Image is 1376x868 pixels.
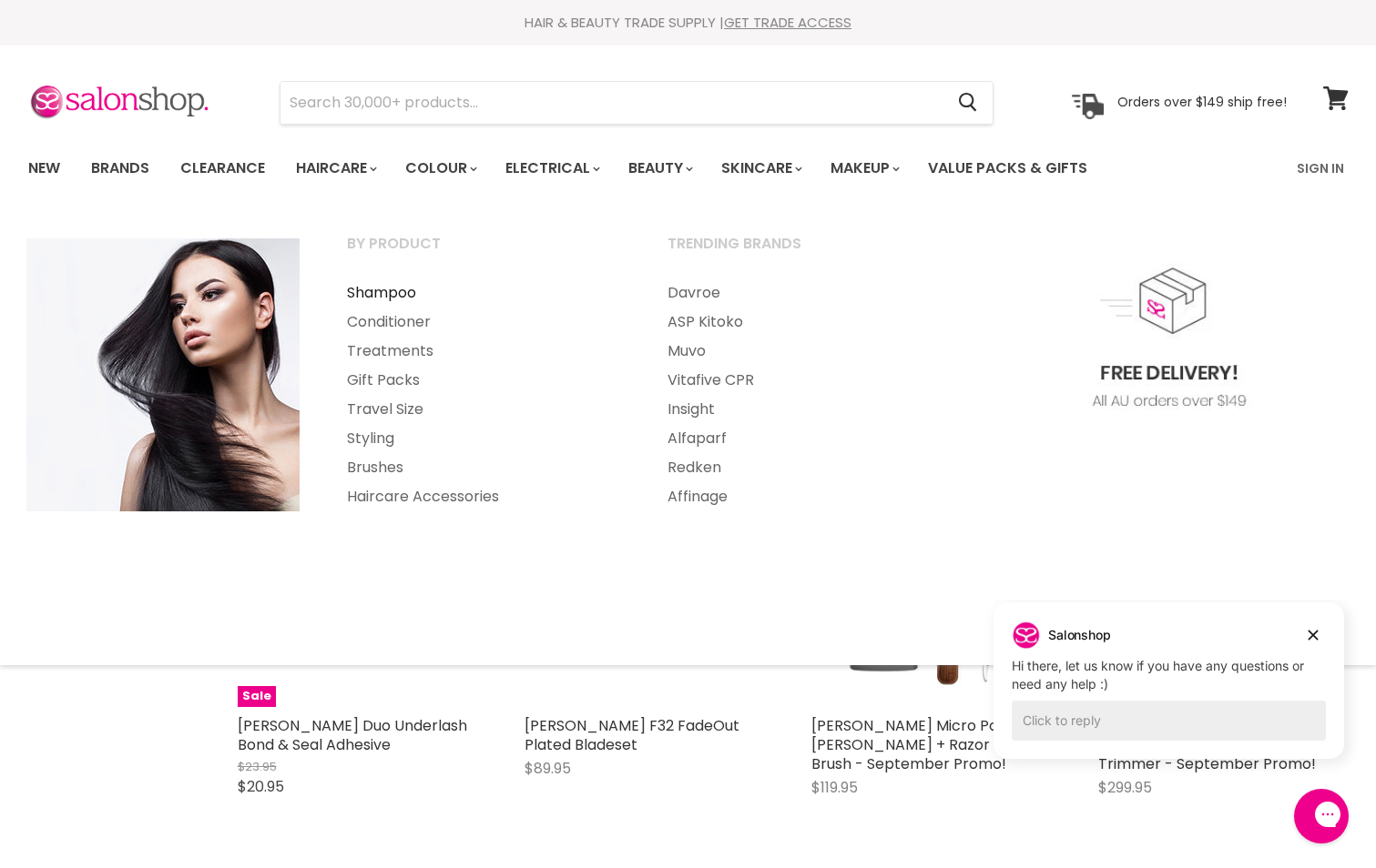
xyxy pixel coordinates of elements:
[811,715,1042,774] a: [PERSON_NAME] Micro Power [PERSON_NAME] + Razor + Fade Brush - September Promo!
[645,229,962,275] a: Trending Brands
[980,600,1358,786] iframe: Gorgias live chat campaigns
[167,149,279,187] a: Clearance
[280,82,944,124] input: Search
[1098,777,1152,798] span: $299.95
[238,776,284,797] span: $20.95
[817,149,911,187] a: Makeup
[324,424,641,453] a: Styling
[645,424,962,453] a: Alfaparf
[238,715,467,755] a: [PERSON_NAME] Duo Underlash Bond & Seal Adhesive
[1117,94,1287,110] p: Orders over $149 ship free!
[238,758,277,775] span: $23.95
[645,337,962,366] a: Muvo
[324,453,641,482] a: Brushes
[645,278,962,308] a: Davroe
[1286,149,1355,187] a: Sign In
[324,229,641,275] a: By Product
[645,453,962,482] a: Redken
[645,395,962,424] a: Insight
[914,149,1101,187] a: Value Packs & Gifts
[15,149,74,187] a: New
[944,82,993,124] button: Search
[645,366,962,395] a: Vitafive CPR
[324,366,641,395] a: Gift Packs
[645,278,962,511] ul: Main menu
[324,308,641,337] a: Conditioner
[282,149,388,187] a: Haircare
[615,149,704,187] a: Beauty
[5,14,1371,32] div: HAIR & BEAUTY TRADE SUPPLY |
[392,149,488,187] a: Colour
[324,278,641,308] a: Shampoo
[492,149,611,187] a: Electrical
[1285,782,1358,850] iframe: Gorgias live chat messenger
[238,686,276,707] span: Sale
[811,777,858,798] span: $119.95
[15,142,1194,195] ul: Main menu
[280,81,994,125] form: Product
[324,395,641,424] a: Travel Size
[645,308,962,337] a: ASP Kitoko
[525,715,739,755] a: [PERSON_NAME] F32 FadeOut Plated Bladeset
[5,142,1371,195] nav: Main
[645,482,962,511] a: Affinage
[324,337,641,366] a: Treatments
[77,149,163,187] a: Brands
[708,149,813,187] a: Skincare
[525,758,571,779] span: $89.95
[324,482,641,511] a: Haircare Accessories
[324,278,641,511] ul: Main menu
[724,13,851,32] a: GET TRADE ACCESS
